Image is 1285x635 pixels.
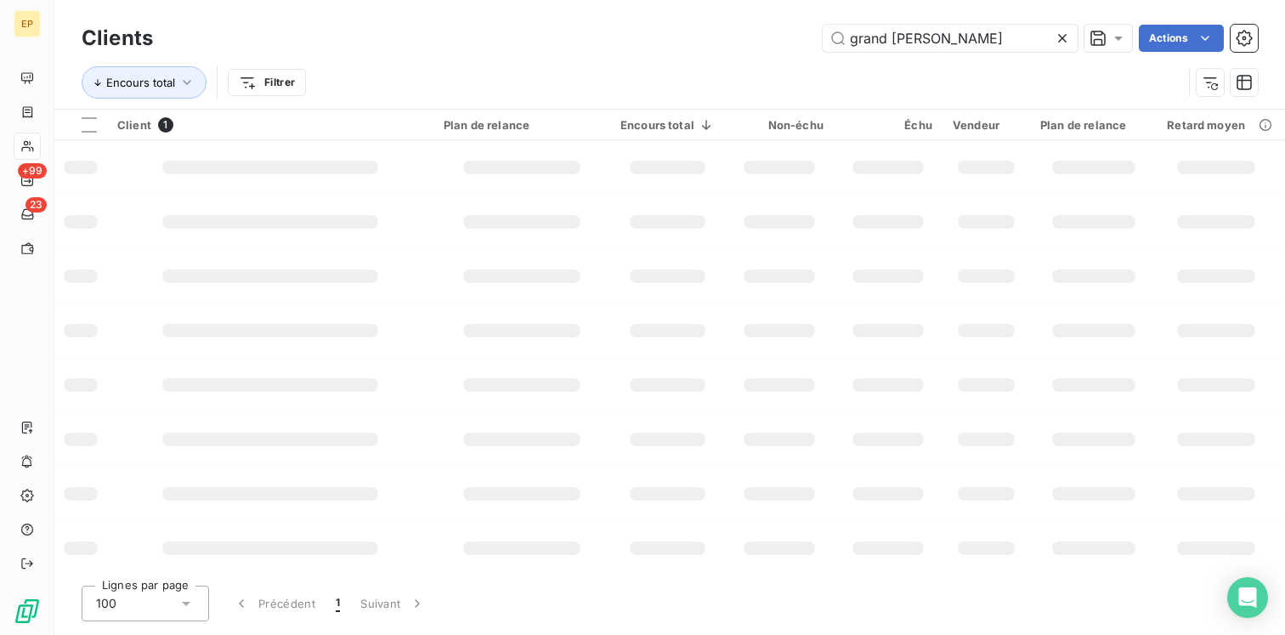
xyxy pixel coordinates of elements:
[620,118,715,132] div: Encours total
[444,118,600,132] div: Plan de relance
[325,586,350,621] button: 1
[14,10,41,37] div: EP
[953,118,1020,132] div: Vendeur
[1167,118,1265,132] div: Retard moyen
[735,118,824,132] div: Non-échu
[14,598,41,625] img: Logo LeanPay
[844,118,932,132] div: Échu
[1040,118,1146,132] div: Plan de relance
[336,595,340,612] span: 1
[82,66,207,99] button: Encours total
[223,586,325,621] button: Précédent
[82,23,153,54] h3: Clients
[18,163,47,179] span: +99
[350,586,436,621] button: Suivant
[1227,577,1268,618] div: Open Intercom Messenger
[823,25,1078,52] input: Rechercher
[158,117,173,133] span: 1
[1139,25,1224,52] button: Actions
[96,595,116,612] span: 100
[106,76,175,89] span: Encours total
[117,118,151,132] span: Client
[228,69,306,96] button: Filtrer
[25,197,47,213] span: 23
